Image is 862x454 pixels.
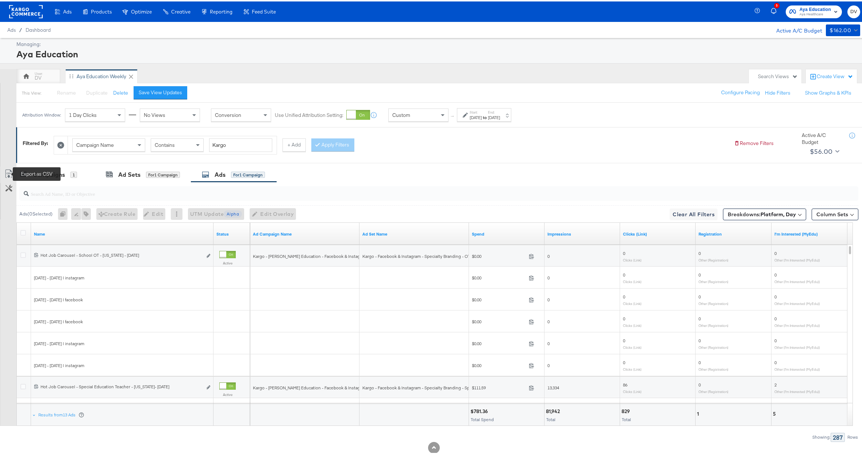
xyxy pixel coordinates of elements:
[623,358,625,364] span: 0
[812,207,858,219] button: Column Sets
[29,182,780,197] input: Search Ad Name, ID or Objective
[275,110,343,117] label: Use Unified Attribution Setting:
[91,7,112,13] span: Products
[699,314,701,320] span: 0
[472,295,526,301] span: $0.00
[623,344,642,348] sub: Clicks (Link)
[847,433,858,438] div: Rows
[449,114,456,116] span: ↑
[758,72,798,79] div: Search Views
[35,73,42,80] div: DV
[26,26,51,31] a: Dashboard
[800,10,831,16] span: Aya Healthcare
[546,407,562,413] div: 81,942
[69,110,97,117] span: 1 Day Clicks
[623,381,627,386] span: 86
[472,361,526,367] span: $0.00
[699,366,728,370] sub: Other (Registration)
[69,73,73,77] div: Drag to reorder tab
[252,7,276,13] span: Feed Suite
[488,108,500,113] label: End:
[282,137,306,150] button: + Add
[623,300,642,304] sub: Clicks (Link)
[470,108,482,113] label: Start:
[41,382,202,388] div: Hot Job Carousel - Special Education Teacher - [US_STATE]- [DATE]
[231,170,265,177] div: for 1 Campaign
[699,388,728,392] sub: Other (Registration)
[547,295,550,301] span: 0
[623,336,625,342] span: 0
[547,252,550,257] span: 0
[774,256,820,261] sub: Other (I'm Interested (MyEdu))
[728,209,796,217] span: Breakdowns:
[817,72,853,79] div: Create View
[774,271,777,276] span: 0
[219,391,236,396] label: Active
[34,274,84,279] span: [DATE] - [DATE] | instagram
[812,433,831,438] div: Showing:
[774,366,820,370] sub: Other (I'm Interested (MyEdu))
[723,207,806,219] button: Breakdowns:Platform, Day
[774,344,820,348] sub: Other (I'm Interested (MyEdu))
[472,252,526,257] span: $0.00
[16,26,26,31] span: /
[622,407,632,413] div: 829
[19,209,53,216] div: Ads ( 0 Selected)
[488,113,500,119] div: [DATE]
[699,278,728,282] sub: Other (Registration)
[70,170,77,177] div: 1
[850,6,857,15] span: DV
[774,1,780,7] div: 5
[623,366,642,370] sub: Clicks (Link)
[734,138,774,145] button: Remove Filters
[802,130,842,144] div: Active A/C Budget
[41,251,202,257] div: Hot Job Carousel - School OT - [US_STATE] - [DATE]
[699,271,701,276] span: 0
[699,230,769,236] a: The total number of times your custom conversion was triggered.
[774,336,777,342] span: 0
[826,23,860,35] button: $162.00
[171,7,191,13] span: Creative
[769,23,822,34] div: Active A/C Budget
[472,317,526,323] span: $0.00
[774,388,820,392] sub: Other (I'm Interested (MyEdu))
[761,210,796,216] b: Platform, Day
[16,39,858,46] div: Managing:
[146,170,180,177] div: for 1 Campaign
[774,314,777,320] span: 0
[805,88,851,95] button: Show Graphs & KPIs
[362,384,763,389] span: Kargo - Facebook & Instagram - Specialty Branding - Special Education Teacher - [US_STATE] - [DOM...
[774,381,777,386] span: 2
[215,169,226,178] div: Ads
[807,144,841,156] button: $56.00
[547,339,550,345] span: 0
[831,431,845,440] div: 287
[77,72,126,79] div: Aya Education Weekly
[253,252,492,257] span: Kargo - [PERSON_NAME] Education - Facebook & Instagram - Branding - Master Campaign - Customer Ma...
[472,384,526,389] span: $111.59
[800,4,831,12] span: Aya Education
[699,293,701,298] span: 0
[32,403,86,424] div: Results from13 Ads
[670,207,717,219] button: Clear All Filters
[699,256,728,261] sub: Other (Registration)
[773,409,778,416] div: 5
[770,3,782,18] button: 5
[362,230,466,236] a: Your Ad Set name.
[786,4,842,17] button: Aya EducationAya Healthcare
[547,274,550,279] span: 0
[699,336,701,342] span: 0
[699,344,728,348] sub: Other (Registration)
[215,110,241,117] span: Conversion
[144,110,165,117] span: No Views
[134,85,187,98] button: Save View Updates
[699,249,701,255] span: 0
[63,7,72,13] span: Ads
[774,322,820,326] sub: Other (I'm Interested (MyEdu))
[209,137,272,150] input: Enter a search term
[623,271,625,276] span: 0
[810,145,832,156] div: $56.00
[622,415,631,421] span: Total
[699,322,728,326] sub: Other (Registration)
[472,274,526,279] span: $0.00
